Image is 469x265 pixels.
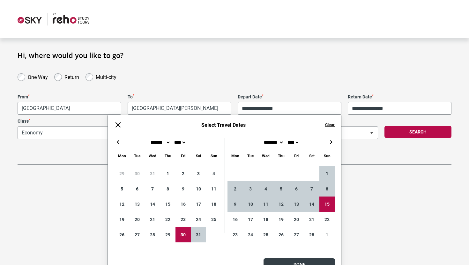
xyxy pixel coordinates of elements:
[191,197,206,212] div: 17
[128,94,231,100] label: To
[191,227,206,242] div: 31
[258,212,273,227] div: 18
[289,212,304,227] div: 20
[160,227,175,242] div: 29
[273,227,289,242] div: 26
[114,227,130,242] div: 26
[273,181,289,197] div: 5
[227,152,243,160] div: Monday
[206,152,221,160] div: Sunday
[96,73,116,80] label: Multi-city
[304,227,319,242] div: 28
[206,181,221,197] div: 11
[289,181,304,197] div: 6
[243,197,258,212] div: 10
[258,197,273,212] div: 11
[114,181,130,197] div: 5
[319,166,335,181] div: 1
[319,181,335,197] div: 8
[64,73,79,80] label: Return
[206,166,221,181] div: 4
[319,197,335,212] div: 15
[175,197,191,212] div: 16
[319,212,335,227] div: 22
[304,197,319,212] div: 14
[227,227,243,242] div: 23
[304,212,319,227] div: 21
[145,166,160,181] div: 31
[18,94,121,100] label: From
[18,102,121,114] span: Melbourne, Australia
[18,118,195,124] label: Class
[191,181,206,197] div: 10
[175,152,191,160] div: Friday
[273,197,289,212] div: 12
[114,152,130,160] div: Monday
[258,227,273,242] div: 25
[243,212,258,227] div: 17
[273,212,289,227] div: 19
[227,181,243,197] div: 2
[289,152,304,160] div: Friday
[114,212,130,227] div: 19
[160,152,175,160] div: Thursday
[348,94,451,100] label: Return Date
[145,197,160,212] div: 14
[130,197,145,212] div: 13
[175,166,191,181] div: 2
[145,212,160,227] div: 21
[114,197,130,212] div: 12
[130,166,145,181] div: 30
[130,152,145,160] div: Tuesday
[160,197,175,212] div: 15
[243,152,258,160] div: Tuesday
[175,212,191,227] div: 23
[160,166,175,181] div: 1
[206,212,221,227] div: 25
[238,94,341,100] label: Depart Date
[175,227,191,242] div: 30
[191,152,206,160] div: Saturday
[243,181,258,197] div: 3
[273,152,289,160] div: Thursday
[325,122,335,128] button: Clear
[114,166,130,181] div: 29
[160,181,175,197] div: 8
[18,51,451,59] h1: Hi, where would you like to go?
[128,122,319,128] h6: Select Travel Dates
[145,152,160,160] div: Wednesday
[114,138,122,146] button: ←
[289,227,304,242] div: 27
[130,212,145,227] div: 20
[304,181,319,197] div: 7
[128,102,231,114] span: Berlin, Germany
[258,152,273,160] div: Wednesday
[319,152,335,160] div: Sunday
[18,127,194,139] span: Economy
[243,227,258,242] div: 24
[145,181,160,197] div: 7
[191,212,206,227] div: 24
[384,126,451,138] button: Search
[319,227,335,242] div: 1
[227,197,243,212] div: 9
[289,197,304,212] div: 13
[206,197,221,212] div: 18
[145,227,160,242] div: 28
[191,166,206,181] div: 3
[327,138,335,146] button: →
[130,181,145,197] div: 6
[18,126,195,139] span: Economy
[160,212,175,227] div: 22
[258,181,273,197] div: 4
[304,152,319,160] div: Saturday
[28,73,48,80] label: One Way
[227,212,243,227] div: 16
[175,181,191,197] div: 9
[130,227,145,242] div: 27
